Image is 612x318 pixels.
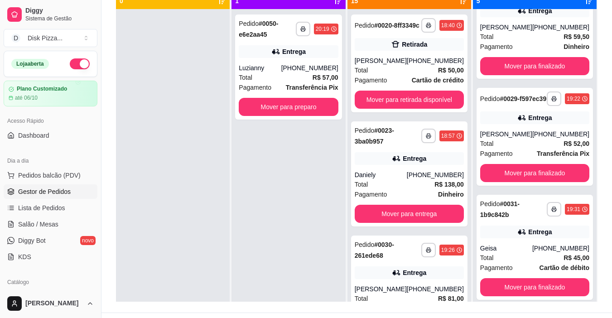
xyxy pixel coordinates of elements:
[564,43,589,50] strong: Dinheiro
[480,57,589,75] button: Mover para finalizado
[239,20,259,27] span: Pedido
[403,268,426,277] div: Entrega
[355,179,368,189] span: Total
[407,284,464,294] div: [PHONE_NUMBER]
[355,294,368,304] span: Total
[412,77,464,84] strong: Cartão de crédito
[282,47,306,56] div: Entrega
[25,299,83,308] span: [PERSON_NAME]
[355,22,375,29] span: Pedido
[532,244,589,253] div: [PHONE_NUMBER]
[434,181,464,188] strong: R$ 138,00
[4,4,97,25] a: DiggySistema de Gestão
[4,201,97,215] a: Lista de Pedidos
[480,263,513,273] span: Pagamento
[18,220,58,229] span: Salão / Mesas
[4,81,97,106] a: Plano Customizadoaté 06/10
[480,253,494,263] span: Total
[500,95,546,102] strong: # 0029-f597ec39
[480,32,494,42] span: Total
[18,171,81,180] span: Pedidos balcão (PDV)
[17,86,67,92] article: Plano Customizado
[528,227,552,236] div: Entrega
[18,187,71,196] span: Gestor de Pedidos
[4,168,97,183] button: Pedidos balcão (PDV)
[11,34,20,43] span: D
[239,63,281,72] div: Luzianny
[441,132,455,140] div: 18:57
[355,127,394,145] strong: # 0023-3ba0b957
[480,200,500,207] span: Pedido
[28,34,63,43] div: Disk Pizza ...
[480,278,589,296] button: Mover para finalizado
[15,94,38,101] article: até 06/10
[480,95,500,102] span: Pedido
[4,154,97,168] div: Dia a dia
[438,67,464,74] strong: R$ 50,00
[286,84,338,91] strong: Transferência Pix
[355,127,375,134] span: Pedido
[438,295,464,302] strong: R$ 81,00
[540,264,589,271] strong: Cartão de débito
[564,254,589,261] strong: R$ 45,00
[532,23,589,32] div: [PHONE_NUMBER]
[355,189,387,199] span: Pagamento
[438,191,464,198] strong: Dinheiro
[355,75,387,85] span: Pagamento
[4,233,97,248] a: Diggy Botnovo
[567,95,580,102] div: 19:22
[402,40,427,49] div: Retirada
[4,128,97,143] a: Dashboard
[4,217,97,231] a: Salão / Mesas
[355,65,368,75] span: Total
[25,7,94,15] span: Diggy
[528,6,552,15] div: Entrega
[480,200,520,218] strong: # 0031-1b9c842b
[480,139,494,149] span: Total
[4,184,97,199] a: Gestor de Pedidos
[18,252,31,261] span: KDS
[18,131,49,140] span: Dashboard
[4,29,97,47] button: Select a team
[316,25,329,33] div: 20:19
[528,113,552,122] div: Entrega
[403,154,426,163] div: Entrega
[441,22,455,29] div: 18:40
[18,236,46,245] span: Diggy Bot
[239,20,278,38] strong: # 0050-e6e2aa45
[281,63,338,72] div: [PHONE_NUMBER]
[355,241,394,259] strong: # 0030-261ede68
[4,250,97,264] a: KDS
[480,149,513,159] span: Pagamento
[18,203,65,212] span: Lista de Pedidos
[4,275,97,289] div: Catálogo
[313,74,338,81] strong: R$ 57,00
[355,56,407,65] div: [PERSON_NAME]
[480,23,532,32] div: [PERSON_NAME]
[480,164,589,182] button: Mover para finalizado
[355,205,464,223] button: Mover para entrega
[355,241,375,248] span: Pedido
[407,56,464,65] div: [PHONE_NUMBER]
[11,59,49,69] div: Loja aberta
[355,284,407,294] div: [PERSON_NAME]
[239,82,271,92] span: Pagamento
[70,58,90,69] button: Alterar Status
[4,293,97,314] button: [PERSON_NAME]
[407,170,464,179] div: [PHONE_NUMBER]
[480,130,532,139] div: [PERSON_NAME]
[537,150,589,157] strong: Transferência Pix
[564,33,589,40] strong: R$ 59,50
[480,244,532,253] div: Geisa
[374,22,419,29] strong: # 0020-8ff3349c
[441,246,455,254] div: 19:26
[4,114,97,128] div: Acesso Rápido
[25,15,94,22] span: Sistema de Gestão
[564,140,589,147] strong: R$ 52,00
[532,130,589,139] div: [PHONE_NUMBER]
[355,170,407,179] div: Daniely
[567,206,580,213] div: 19:31
[239,72,252,82] span: Total
[355,91,464,109] button: Mover para retirada disponível
[480,42,513,52] span: Pagamento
